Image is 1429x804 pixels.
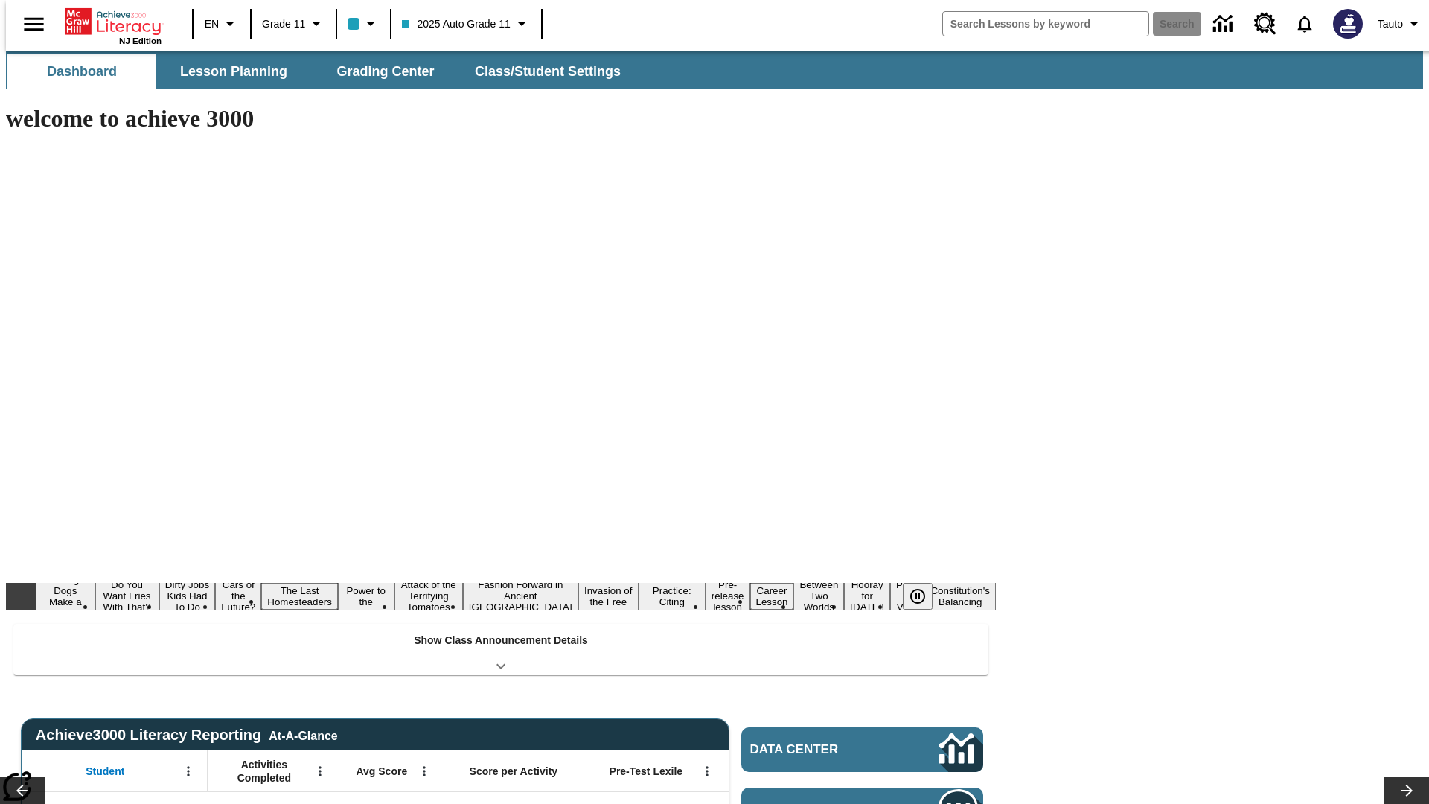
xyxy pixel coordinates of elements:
span: Achieve3000 Literacy Reporting [36,727,338,744]
button: Slide 12 Career Lesson [750,583,794,610]
button: Slide 4 Cars of the Future? [215,577,261,615]
button: Slide 6 Solar Power to the People [338,572,394,621]
button: Slide 5 The Last Homesteaders [261,583,338,610]
button: Slide 11 Pre-release lesson [706,577,750,615]
button: Lesson Planning [159,54,308,89]
img: Avatar [1333,9,1363,39]
a: Data Center [1204,4,1245,45]
a: Notifications [1285,4,1324,43]
div: Show Class Announcement Details [13,624,988,675]
span: Grade 11 [262,16,305,32]
div: Pause [903,583,947,610]
button: Slide 14 Hooray for Constitution Day! [844,577,890,615]
h1: welcome to achieve 3000 [6,105,996,133]
div: SubNavbar [6,51,1423,89]
button: Open side menu [12,2,56,46]
span: NJ Edition [119,36,162,45]
button: Lesson carousel, Next [1384,777,1429,804]
a: Resource Center, Will open in new tab [1245,4,1285,44]
button: Slide 13 Between Two Worlds [793,577,844,615]
button: Dashboard [7,54,156,89]
button: Class color is light blue. Change class color [342,10,386,37]
a: Home [65,7,162,36]
button: Select a new avatar [1324,4,1372,43]
button: Pause [903,583,933,610]
div: Home [65,5,162,45]
button: Slide 2 Do You Want Fries With That? [95,577,159,615]
button: Profile/Settings [1372,10,1429,37]
button: Slide 8 Fashion Forward in Ancient Rome [463,577,578,615]
button: Class: 2025 Auto Grade 11, Select your class [396,10,536,37]
button: Grade: Grade 11, Select a grade [256,10,331,37]
span: 2025 Auto Grade 11 [402,16,510,32]
span: Class/Student Settings [475,63,621,80]
span: Score per Activity [470,765,558,778]
button: Open Menu [177,760,199,782]
p: Show Class Announcement Details [414,633,588,648]
span: Lesson Planning [180,63,287,80]
button: Open Menu [309,760,331,782]
input: search field [943,12,1148,36]
button: Open Menu [696,760,718,782]
div: At-A-Glance [269,727,337,743]
span: Student [86,765,124,778]
button: Open Menu [413,760,435,782]
button: Slide 10 Mixed Practice: Citing Evidence [639,572,706,621]
button: Slide 16 The Constitution's Balancing Act [924,572,996,621]
button: Slide 3 Dirty Jobs Kids Had To Do [159,577,216,615]
a: Data Center [741,727,983,772]
span: Tauto [1378,16,1403,32]
button: Class/Student Settings [463,54,633,89]
div: SubNavbar [6,54,634,89]
button: Grading Center [311,54,460,89]
span: Avg Score [356,765,407,778]
span: Data Center [750,742,889,757]
span: EN [205,16,219,32]
button: Slide 7 Attack of the Terrifying Tomatoes [394,577,463,615]
button: Slide 9 The Invasion of the Free CD [578,572,639,621]
span: Dashboard [47,63,117,80]
button: Slide 15 Point of View [890,577,924,615]
span: Activities Completed [215,758,313,785]
button: Slide 1 Diving Dogs Make a Splash [36,572,95,621]
span: Pre-Test Lexile [610,765,683,778]
button: Language: EN, Select a language [198,10,246,37]
span: Grading Center [336,63,434,80]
